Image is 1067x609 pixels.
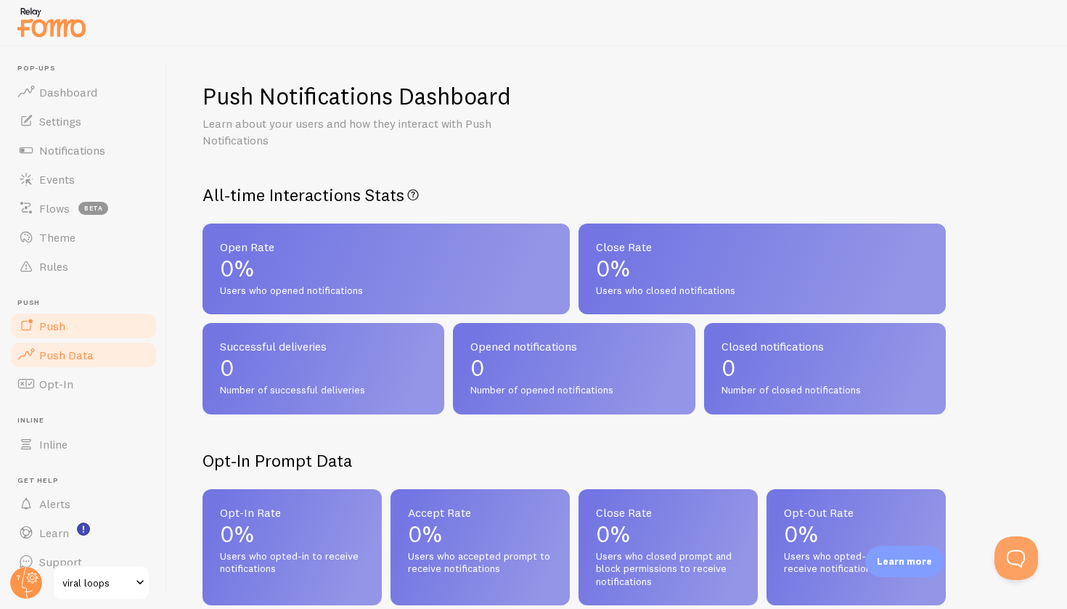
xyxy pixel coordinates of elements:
a: Rules [9,252,158,281]
span: Successful deliveries [220,340,427,352]
p: 0 [220,356,427,380]
a: Opt-In [9,369,158,398]
a: Learn [9,518,158,547]
span: Learn [39,526,69,540]
span: Users who closed notifications [596,285,928,298]
span: Opt-In [39,377,73,391]
span: Close Rate [596,241,928,253]
a: Support [9,547,158,576]
span: Push [39,319,65,333]
svg: <p>Watch New Feature Tutorials!</p> [77,523,90,536]
h2: All-time Interactions Stats [203,184,946,206]
p: 0% [220,257,552,280]
span: Push Data [39,348,94,362]
span: Theme [39,230,75,245]
a: Push [9,311,158,340]
p: Learn more [877,555,932,568]
span: Users who closed prompt and block permissions to receive notifications [596,550,740,589]
a: Theme [9,223,158,252]
span: Opt-In Rate [220,507,364,518]
span: viral loops [62,574,131,592]
span: Users who opted-out to receive notifications [784,550,928,576]
span: Notifications [39,143,105,158]
span: Events [39,172,75,187]
span: Accept Rate [408,507,552,518]
span: Closed notifications [721,340,928,352]
a: Inline [9,430,158,459]
span: Opened notifications [470,340,677,352]
a: Dashboard [9,78,158,107]
a: Notifications [9,136,158,165]
h2: Opt-In Prompt Data [203,449,946,472]
span: Alerts [39,496,70,511]
p: 0 [721,356,928,380]
img: fomo-relay-logo-orange.svg [15,4,88,41]
span: Pop-ups [17,64,158,73]
span: Number of closed notifications [721,384,928,397]
span: Close Rate [596,507,740,518]
span: Get Help [17,476,158,486]
span: Flows [39,201,70,216]
span: Inline [39,437,68,451]
div: Learn more [865,546,944,577]
span: beta [78,202,108,215]
p: 0% [596,523,740,546]
iframe: Help Scout Beacon - Open [994,536,1038,580]
a: Push Data [9,340,158,369]
span: Number of opened notifications [470,384,677,397]
p: 0% [596,257,928,280]
p: Learn about your users and how they interact with Push Notifications [203,115,551,149]
span: Push [17,298,158,308]
a: viral loops [52,565,150,600]
p: 0% [408,523,552,546]
span: Users who opened notifications [220,285,552,298]
span: Number of successful deliveries [220,384,427,397]
span: Users who opted-in to receive notifications [220,550,364,576]
a: Events [9,165,158,194]
p: 0% [784,523,928,546]
span: Users who accepted prompt to receive notifications [408,550,552,576]
span: Opt-Out Rate [784,507,928,518]
span: Inline [17,416,158,425]
p: 0% [220,523,364,546]
span: Dashboard [39,85,97,99]
a: Flows beta [9,194,158,223]
a: Settings [9,107,158,136]
span: Support [39,555,82,569]
span: Settings [39,114,81,128]
span: Open Rate [220,241,552,253]
h1: Push Notifications Dashboard [203,81,511,111]
span: Rules [39,259,68,274]
a: Alerts [9,489,158,518]
p: 0 [470,356,677,380]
